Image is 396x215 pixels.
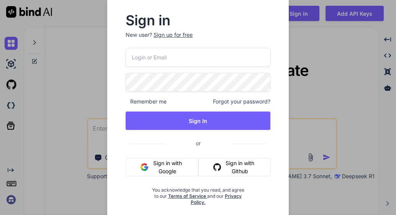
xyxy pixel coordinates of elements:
p: New user? [126,31,270,48]
span: Forgot your password? [213,98,270,105]
a: Terms of Service [168,193,207,199]
button: Sign In [126,112,270,130]
div: Sign up for free [154,31,193,39]
button: Sign in with Github [198,158,270,176]
div: You acknowledge that you read, and agree to our and our [150,182,246,205]
img: github [213,163,221,171]
span: or [165,134,231,153]
input: Login or Email [126,48,270,67]
img: google [141,163,148,171]
span: Remember me [126,98,167,105]
button: Sign in with Google [126,158,198,176]
a: Privacy Policy. [191,193,242,205]
h2: Sign in [126,14,270,26]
